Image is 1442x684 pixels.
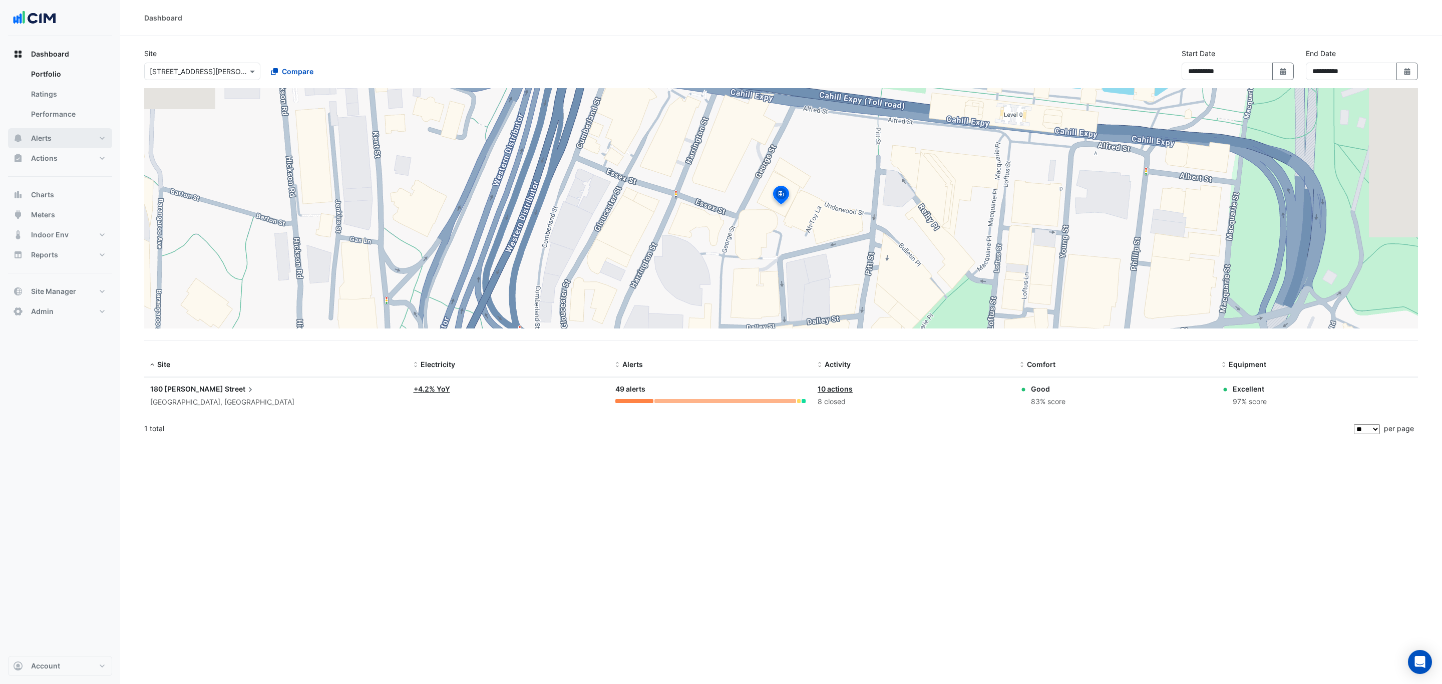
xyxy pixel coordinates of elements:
[150,397,402,408] div: [GEOGRAPHIC_DATA], [GEOGRAPHIC_DATA]
[1408,650,1432,674] div: Open Intercom Messenger
[8,245,112,265] button: Reports
[31,306,54,316] span: Admin
[1031,384,1065,394] div: Good
[31,133,52,143] span: Alerts
[1027,360,1055,369] span: Comfort
[31,49,69,59] span: Dashboard
[144,416,1352,441] div: 1 total
[8,301,112,321] button: Admin
[150,385,223,393] span: 180 [PERSON_NAME]
[8,64,112,128] div: Dashboard
[8,128,112,148] button: Alerts
[12,8,57,28] img: Company Logo
[1233,384,1267,394] div: Excellent
[31,210,55,220] span: Meters
[1031,396,1065,408] div: 83% score
[8,44,112,64] button: Dashboard
[31,153,58,163] span: Actions
[264,63,320,80] button: Compare
[13,306,23,316] app-icon: Admin
[1182,48,1215,59] label: Start Date
[8,281,112,301] button: Site Manager
[1233,396,1267,408] div: 97% score
[8,225,112,245] button: Indoor Env
[23,64,112,84] a: Portfolio
[770,184,792,208] img: site-pin-selected.svg
[13,49,23,59] app-icon: Dashboard
[622,360,643,369] span: Alerts
[13,133,23,143] app-icon: Alerts
[31,190,54,200] span: Charts
[282,66,313,77] span: Compare
[13,190,23,200] app-icon: Charts
[8,148,112,168] button: Actions
[31,286,76,296] span: Site Manager
[23,84,112,104] a: Ratings
[1306,48,1336,59] label: End Date
[23,104,112,124] a: Performance
[13,153,23,163] app-icon: Actions
[818,396,1008,408] div: 8 closed
[8,205,112,225] button: Meters
[13,250,23,260] app-icon: Reports
[1403,67,1412,76] fa-icon: Select Date
[615,384,806,395] div: 49 alerts
[1229,360,1266,369] span: Equipment
[144,13,182,23] div: Dashboard
[8,656,112,676] button: Account
[13,210,23,220] app-icon: Meters
[13,230,23,240] app-icon: Indoor Env
[144,48,157,59] label: Site
[421,360,455,369] span: Electricity
[414,385,450,393] a: +4.2% YoY
[825,360,851,369] span: Activity
[8,185,112,205] button: Charts
[818,385,853,393] a: 10 actions
[225,384,255,395] span: Street
[31,250,58,260] span: Reports
[1279,67,1288,76] fa-icon: Select Date
[1384,424,1414,433] span: per page
[31,661,60,671] span: Account
[13,286,23,296] app-icon: Site Manager
[31,230,69,240] span: Indoor Env
[157,360,170,369] span: Site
